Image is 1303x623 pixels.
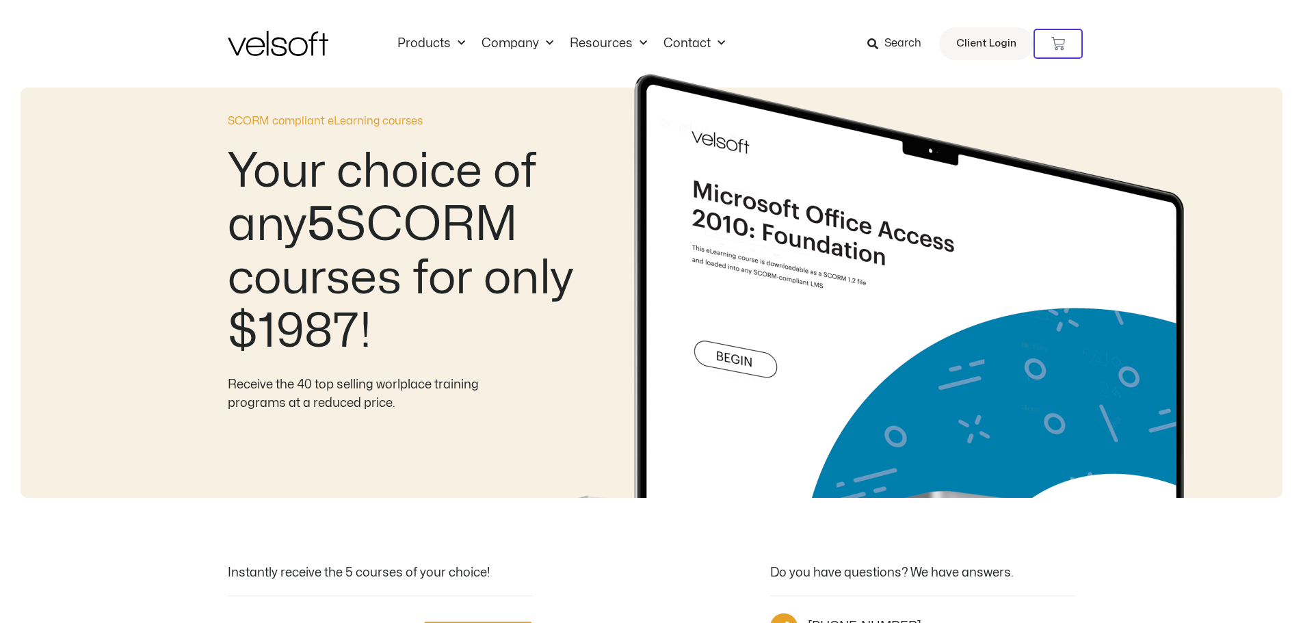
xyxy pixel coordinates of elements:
a: CompanyMenu Toggle [473,36,562,51]
b: 5 [306,202,335,248]
a: ProductsMenu Toggle [389,36,473,51]
a: Client Login [939,27,1034,60]
p: SCORM compliant eLearning courses [228,113,618,129]
a: ResourcesMenu Toggle [562,36,655,51]
a: Search [867,32,931,55]
div: Do you have questions? We have answers. [770,564,1075,582]
img: Velsoft Training Materials [228,31,328,56]
div: Receive the 40 top selling worlplace training programs at a reduced price. [228,375,532,414]
h2: Your choice of any SCORM courses for only $1987! [228,146,575,359]
a: ContactMenu Toggle [655,36,733,51]
span: Client Login [956,35,1016,53]
span: Search [884,35,921,53]
nav: Menu [389,36,733,51]
div: Instantly receive the 5 courses of your choice! [228,564,533,582]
